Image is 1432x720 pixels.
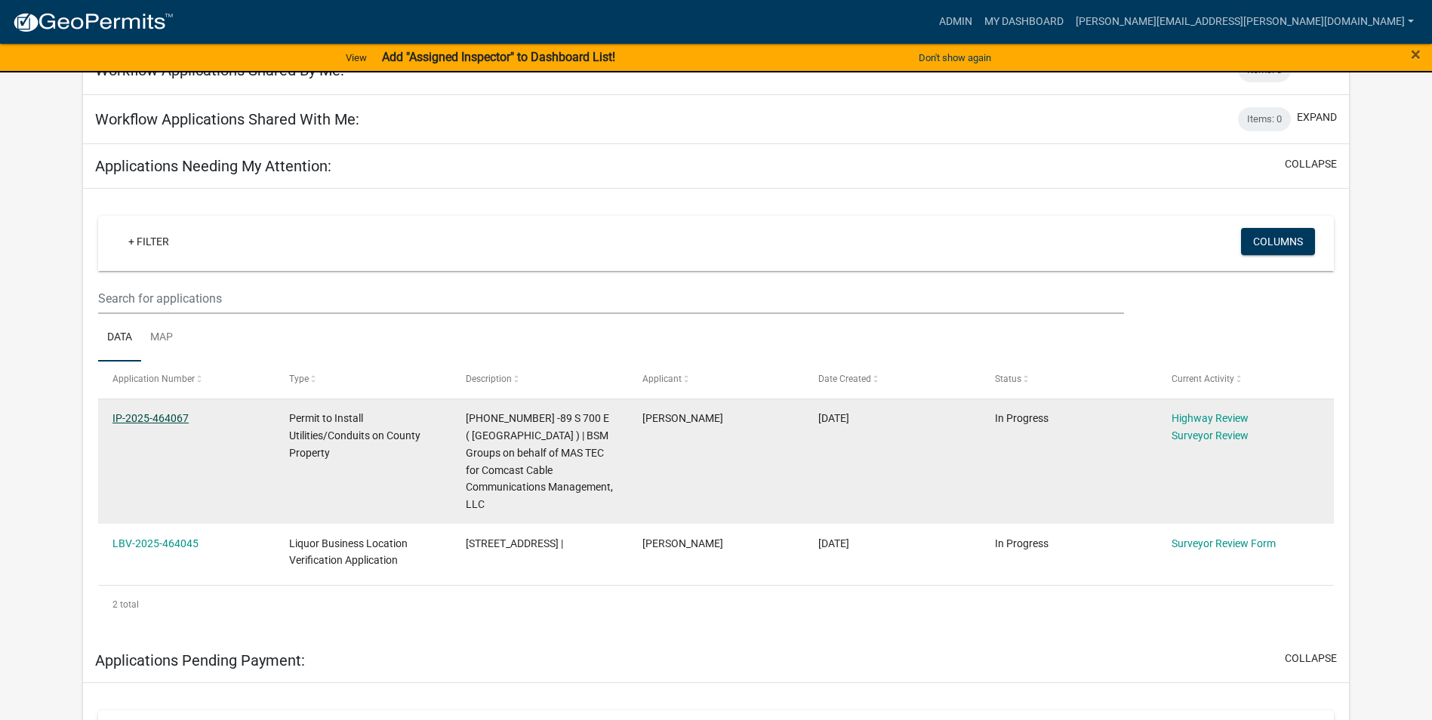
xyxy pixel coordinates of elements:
h5: Applications Needing My Attention: [95,157,331,175]
datatable-header-cell: Description [451,362,628,398]
h5: Workflow Applications Shared With Me: [95,110,359,128]
span: In Progress [995,537,1049,549]
datatable-header-cell: Status [981,362,1157,398]
a: [PERSON_NAME][EMAIL_ADDRESS][PERSON_NAME][DOMAIN_NAME] [1070,8,1420,36]
a: + Filter [116,228,181,255]
span: × [1411,44,1421,65]
datatable-header-cell: Date Created [804,362,981,398]
span: 08/14/2025 [818,412,849,424]
span: Liquor Business Location Verification Application [289,537,408,567]
span: Applicant [642,374,682,384]
span: In Progress [995,412,1049,424]
datatable-header-cell: Application Number [98,362,275,398]
a: View [340,45,373,70]
button: Close [1411,45,1421,63]
div: 2 total [98,586,1334,623]
a: IP-2025-464067 [112,412,189,424]
a: My Dashboard [978,8,1070,36]
button: expand [1297,109,1337,125]
datatable-header-cell: Applicant [627,362,804,398]
span: 08/14/2025 [818,537,849,549]
button: collapse [1285,651,1337,666]
a: Data [98,314,141,362]
h5: Applications Pending Payment: [95,651,305,669]
a: Highway Review [1172,412,1249,424]
span: Permit to Install Utilities/Conduits on County Property [289,412,420,459]
span: 25-01355-01 -89 S 700 E ( Greentown ) | BSM Groups on behalf of MAS TEC for Comcast Cable Communi... [466,412,613,510]
a: Surveyor Review Form [1172,537,1276,549]
span: Status [995,374,1021,384]
span: 219 W Jefferson St, Kokomo, IN 46901 | [466,537,563,549]
span: Application Number [112,374,195,384]
span: Description [466,374,512,384]
a: Admin [933,8,978,36]
input: Search for applications [98,283,1124,314]
button: Columns [1241,228,1315,255]
a: Surveyor Review [1172,429,1249,442]
a: LBV-2025-464045 [112,537,199,549]
span: Kevin Maxwell [642,412,723,424]
strong: Add "Assigned Inspector" to Dashboard List! [382,50,615,64]
datatable-header-cell: Type [275,362,451,398]
span: Type [289,374,309,384]
button: Don't show again [913,45,997,70]
button: collapse [1285,156,1337,172]
span: Current Activity [1172,374,1234,384]
a: Map [141,314,182,362]
span: Date Created [818,374,871,384]
datatable-header-cell: Current Activity [1157,362,1334,398]
div: collapse [83,189,1349,638]
span: Mark Webb [642,537,723,549]
div: Items: 0 [1238,107,1291,131]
